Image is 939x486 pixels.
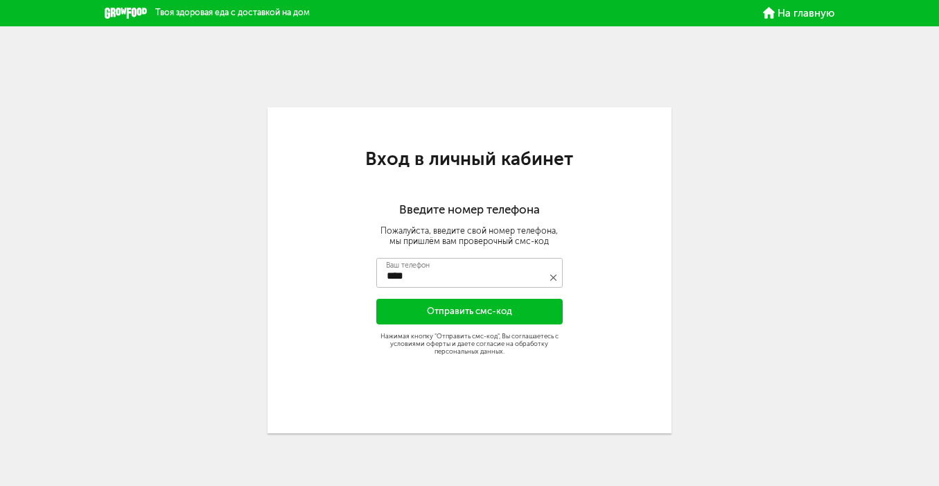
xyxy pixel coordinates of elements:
[155,8,310,17] span: Твоя здоровая еда с доставкой на дом
[376,299,563,325] button: Отправить смс-код
[267,150,672,167] h1: Вход в личный кабинет
[376,332,563,356] div: Нажимая кнопку "Отправить смс-код", Вы соглашаетесь с условиями оферты и даете согласие на обрабо...
[763,7,835,19] a: На главную
[386,262,430,269] label: Ваш телефон
[105,7,310,19] a: Твоя здоровая еда с доставкой на дом
[267,226,672,247] div: Пожалуйста, введите свой номер телефона, мы пришлём вам проверочный смс-код
[778,8,834,19] span: На главную
[267,202,672,217] h2: Введите номер телефона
